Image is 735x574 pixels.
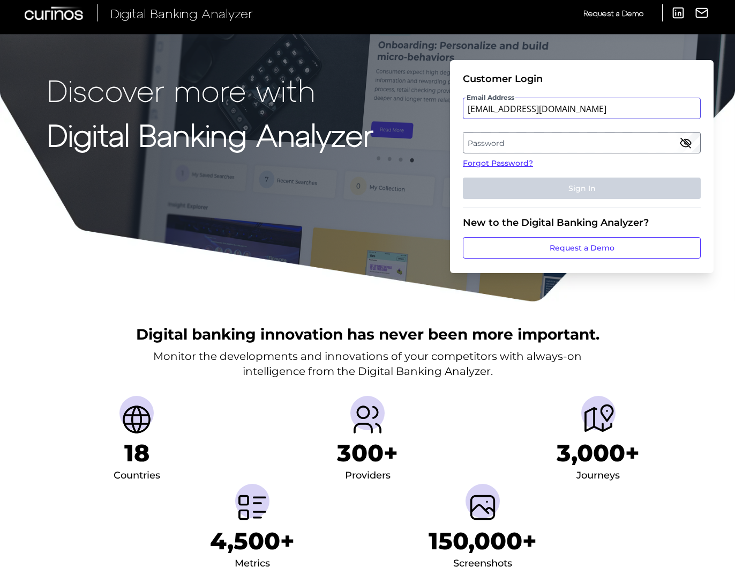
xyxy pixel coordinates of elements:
[153,349,582,379] p: Monitor the developments and innovations of your competitors with always-on intelligence from the...
[345,467,391,484] div: Providers
[557,439,640,467] h1: 3,000+
[350,402,385,437] img: Providers
[47,73,373,107] p: Discover more with
[47,116,373,152] strong: Digital Banking Analyzer
[583,4,643,22] a: Request a Demo
[110,5,253,21] span: Digital Banking Analyzer
[25,6,85,20] img: Curinos
[463,217,701,229] div: New to the Digital Banking Analyzer?
[463,178,701,199] button: Sign In
[337,439,398,467] h1: 300+
[429,527,537,555] h1: 150,000+
[581,402,616,437] img: Journeys
[235,555,270,572] div: Metrics
[453,555,512,572] div: Screenshots
[466,490,500,525] img: Screenshots
[576,467,620,484] div: Journeys
[463,158,701,169] a: Forgot Password?
[463,73,701,85] div: Customer Login
[136,324,599,344] h2: Digital banking innovation has never been more important.
[463,133,700,152] label: Password
[210,527,295,555] h1: 4,500+
[114,467,160,484] div: Countries
[466,93,515,102] span: Email Address
[119,402,154,437] img: Countries
[463,237,701,259] a: Request a Demo
[124,439,149,467] h1: 18
[583,9,643,18] span: Request a Demo
[235,490,269,525] img: Metrics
